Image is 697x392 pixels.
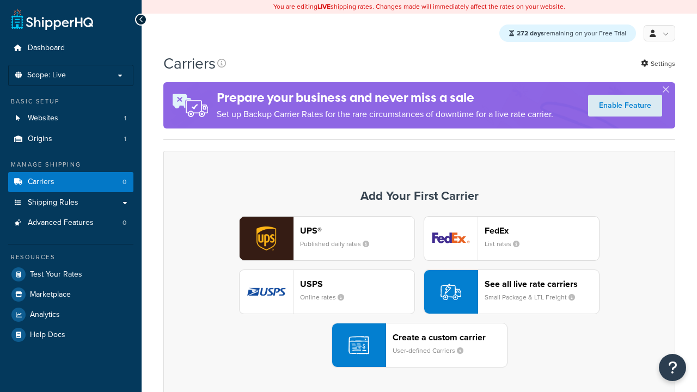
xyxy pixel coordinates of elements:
[641,56,675,71] a: Settings
[393,332,507,342] header: Create a custom carrier
[300,279,414,289] header: USPS
[28,114,58,123] span: Websites
[8,265,133,284] a: Test Your Rates
[485,292,584,302] small: Small Package & LTL Freight
[30,330,65,340] span: Help Docs
[485,225,599,236] header: FedEx
[240,270,293,314] img: usps logo
[163,82,217,128] img: ad-rules-rateshop-fe6ec290ccb7230408bd80ed9643f0289d75e0ffd9eb532fc0e269fcd187b520.png
[300,239,378,249] small: Published daily rates
[27,71,66,80] span: Scope: Live
[8,97,133,106] div: Basic Setup
[424,217,478,260] img: fedEx logo
[30,310,60,320] span: Analytics
[30,270,82,279] span: Test Your Rates
[28,198,78,207] span: Shipping Rules
[240,217,293,260] img: ups logo
[8,38,133,58] a: Dashboard
[8,129,133,149] li: Origins
[517,28,544,38] strong: 272 days
[239,216,415,261] button: ups logoUPS®Published daily rates
[163,53,216,74] h1: Carriers
[499,24,636,42] div: remaining on your Free Trial
[8,285,133,304] a: Marketplace
[28,134,52,144] span: Origins
[123,177,126,187] span: 0
[8,305,133,324] a: Analytics
[300,292,353,302] small: Online rates
[8,129,133,149] a: Origins 1
[332,323,508,367] button: Create a custom carrierUser-defined Carriers
[8,172,133,192] li: Carriers
[317,2,331,11] b: LIVE
[8,213,133,233] li: Advanced Features
[485,279,599,289] header: See all live rate carriers
[300,225,414,236] header: UPS®
[8,253,133,262] div: Resources
[239,269,415,314] button: usps logoUSPSOnline rates
[124,114,126,123] span: 1
[217,89,553,107] h4: Prepare your business and never miss a sale
[8,108,133,128] a: Websites 1
[8,172,133,192] a: Carriers 0
[11,8,93,30] a: ShipperHQ Home
[30,290,71,299] span: Marketplace
[8,325,133,345] a: Help Docs
[8,160,133,169] div: Manage Shipping
[8,193,133,213] a: Shipping Rules
[659,354,686,381] button: Open Resource Center
[348,335,369,356] img: icon-carrier-custom-c93b8a24.svg
[217,107,553,122] p: Set up Backup Carrier Rates for the rare circumstances of downtime for a live rate carrier.
[441,281,461,302] img: icon-carrier-liverate-becf4550.svg
[8,213,133,233] a: Advanced Features 0
[28,177,54,187] span: Carriers
[424,216,600,261] button: fedEx logoFedExList rates
[124,134,126,144] span: 1
[393,346,472,356] small: User-defined Carriers
[8,108,133,128] li: Websites
[485,239,528,249] small: List rates
[175,189,664,203] h3: Add Your First Carrier
[123,218,126,228] span: 0
[588,95,662,117] a: Enable Feature
[28,218,94,228] span: Advanced Features
[424,269,600,314] button: See all live rate carriersSmall Package & LTL Freight
[28,44,65,53] span: Dashboard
